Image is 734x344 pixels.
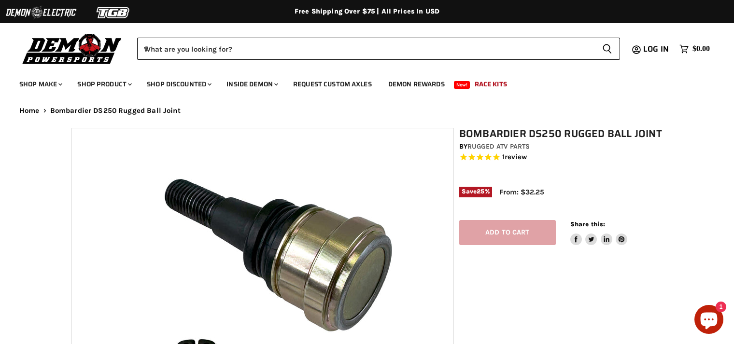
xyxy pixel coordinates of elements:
[594,38,620,60] button: Search
[12,70,707,94] ul: Main menu
[19,31,125,66] img: Demon Powersports
[459,141,668,152] div: by
[477,188,484,195] span: 25
[12,74,68,94] a: Shop Make
[19,107,40,115] a: Home
[467,74,514,94] a: Race Kits
[459,128,668,140] h1: Bombardier DS250 Rugged Ball Joint
[70,74,138,94] a: Shop Product
[137,38,594,60] input: When autocomplete results are available use up and down arrows to review and enter to select
[137,38,620,60] form: Product
[692,44,710,54] span: $0.00
[467,142,530,151] a: Rugged ATV Parts
[454,81,470,89] span: New!
[5,3,77,22] img: Demon Electric Logo 2
[219,74,284,94] a: Inside Demon
[286,74,379,94] a: Request Custom Axles
[502,152,527,161] span: 1 reviews
[570,220,605,228] span: Share this:
[499,188,544,196] span: From: $32.25
[505,152,527,161] span: review
[639,45,675,54] a: Log in
[50,107,181,115] span: Bombardier DS250 Rugged Ball Joint
[692,305,726,336] inbox-online-store-chat: Shopify online store chat
[459,187,492,197] span: Save %
[140,74,217,94] a: Shop Discounted
[459,152,668,163] span: Rated 5.0 out of 5 stars 1 reviews
[643,43,669,55] span: Log in
[381,74,452,94] a: Demon Rewards
[77,3,150,22] img: TGB Logo 2
[675,42,715,56] a: $0.00
[570,220,628,246] aside: Share this:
